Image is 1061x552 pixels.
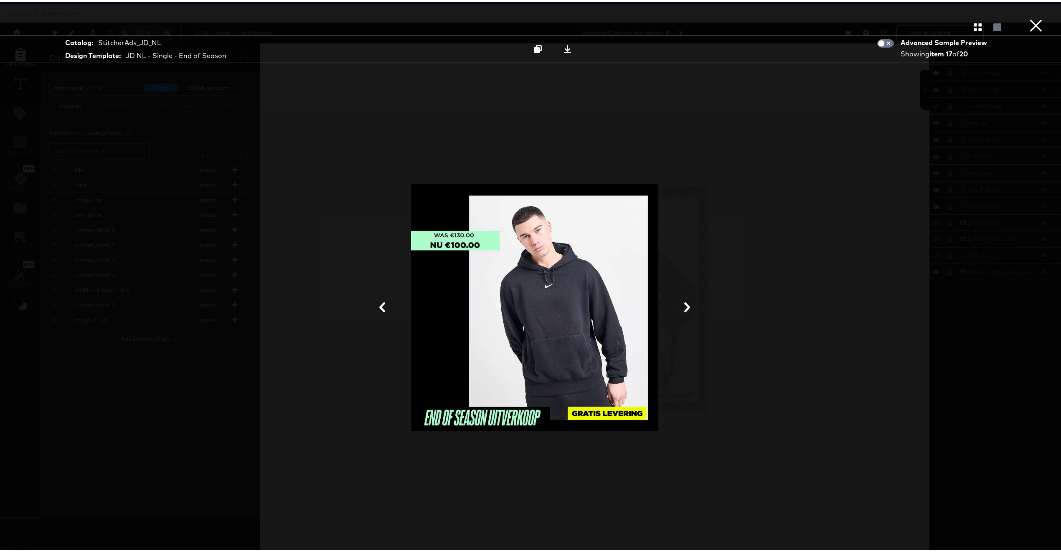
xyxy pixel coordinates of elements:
[901,47,990,57] div: Showing of
[65,36,93,46] strong: Catalog:
[959,48,968,56] strong: 20
[929,48,952,56] strong: item 17
[65,49,121,58] strong: Design Template:
[126,49,226,58] div: JD NL - Single - End of Season
[901,36,990,46] div: Advanced Sample Preview
[98,36,161,46] div: StitcherAds_JD_NL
